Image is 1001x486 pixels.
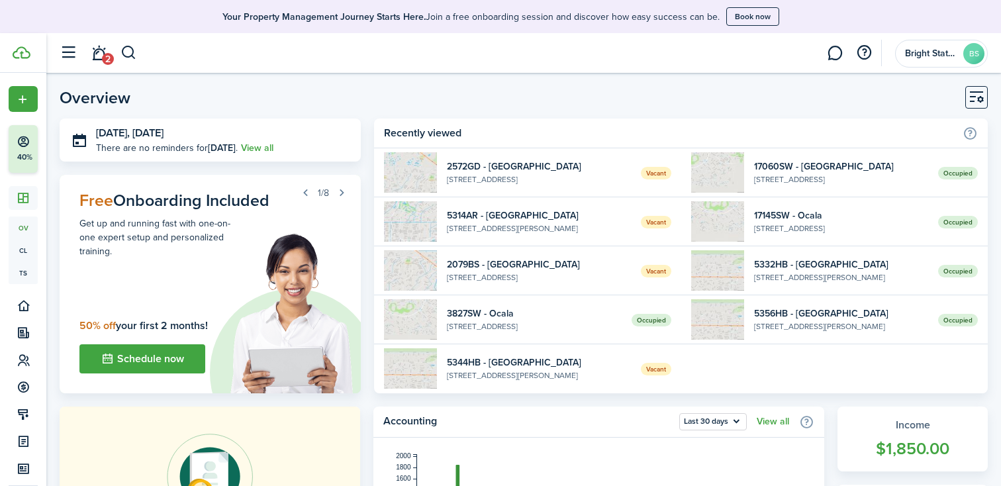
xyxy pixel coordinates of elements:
a: cl [9,239,38,262]
widget-list-item-title: 5356HB - [GEOGRAPHIC_DATA] [754,307,928,320]
widget-list-item-description: [STREET_ADDRESS][PERSON_NAME] [447,369,630,381]
b: Your Property Management Journey Starts Here. [222,10,426,24]
img: 1 [384,250,437,291]
a: Income$1,850.00 [837,407,988,471]
button: Last 30 days [679,413,747,430]
home-widget-title: Accounting [383,413,673,430]
button: Open sidebar [56,40,81,66]
header-page-title: Overview [60,89,130,106]
span: Occupied [938,216,978,228]
img: 1 [691,299,744,340]
b: your first 2 months! [79,318,208,333]
widget-list-item-title: 17060SW - [GEOGRAPHIC_DATA] [754,160,928,173]
widget-list-item-description: [STREET_ADDRESS][PERSON_NAME] [447,222,630,234]
tspan: 2000 [396,452,411,460]
home-widget-title: Recently viewed [384,125,956,141]
button: Schedule now [79,344,205,373]
span: Occupied [938,314,978,326]
span: Vacant [641,265,671,277]
span: Occupied [938,167,978,179]
widget-list-item-title: 17145SW - Ocala [754,209,928,222]
widget-stats-count: $1,850.00 [851,436,975,462]
widget-list-item-title: 5344HB - [GEOGRAPHIC_DATA] [447,356,630,369]
span: 1/8 [318,186,329,200]
button: 40% [9,125,119,173]
button: Open menu [9,86,38,112]
widget-list-item-title: 2079BS - [GEOGRAPHIC_DATA] [447,258,630,271]
img: Onboarding schedule assistant [191,232,361,393]
button: Next step [332,183,351,202]
span: Vacant [641,363,671,375]
a: View all [241,141,273,155]
b: [DATE] [208,141,236,155]
span: Bright State Realty Solution [905,49,958,58]
h3: [DATE], [DATE] [96,125,351,142]
p: Join a free onboarding session and discover how easy success can be. [222,10,720,24]
img: 1 [384,299,437,340]
widget-list-item-description: [STREET_ADDRESS][PERSON_NAME] [754,271,928,283]
widget-stats-title: Income [851,417,975,433]
p: 40% [17,152,33,163]
widget-list-item-title: 3827SW - Ocala [447,307,621,320]
img: 1 [384,152,437,193]
widget-list-item-description: [STREET_ADDRESS] [447,173,630,185]
img: 1 [384,348,437,389]
button: Customise [965,86,988,109]
span: Occupied [632,314,671,326]
widget-list-item-description: [STREET_ADDRESS] [754,222,928,234]
button: Open resource center [853,42,875,64]
widget-list-item-title: 2572GD - [GEOGRAPHIC_DATA] [447,160,630,173]
img: 1 [691,250,744,291]
img: TenantCloud [13,46,30,59]
widget-list-item-description: [STREET_ADDRESS] [447,320,621,332]
button: Book now [726,7,779,26]
img: 1 [384,201,437,242]
avatar-text: BS [963,43,984,64]
span: 2 [102,53,114,65]
widget-list-item-description: [STREET_ADDRESS][PERSON_NAME] [754,320,928,332]
tspan: 1600 [396,475,411,482]
img: 1 [691,201,744,242]
a: ts [9,262,38,284]
span: 50% off [79,318,116,333]
img: 1 [691,152,744,193]
a: ov [9,217,38,239]
widget-list-item-description: [STREET_ADDRESS] [754,173,928,185]
widget-list-item-description: [STREET_ADDRESS] [447,271,630,283]
button: Open menu [679,413,747,430]
widget-list-item-title: 5332HB - [GEOGRAPHIC_DATA] [754,258,928,271]
span: Vacant [641,216,671,228]
p: There are no reminders for . [96,141,238,155]
a: View all [757,416,789,427]
span: Vacant [641,167,671,179]
button: Prev step [296,183,314,202]
p: Get up and running fast with one-on-one expert setup and personalized training. [79,217,236,258]
a: Messaging [822,36,847,70]
a: Notifications [86,36,111,70]
widget-list-item-title: 5314AR - [GEOGRAPHIC_DATA] [447,209,630,222]
span: Occupied [938,265,978,277]
tspan: 1800 [396,463,411,471]
button: Search [120,42,137,64]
